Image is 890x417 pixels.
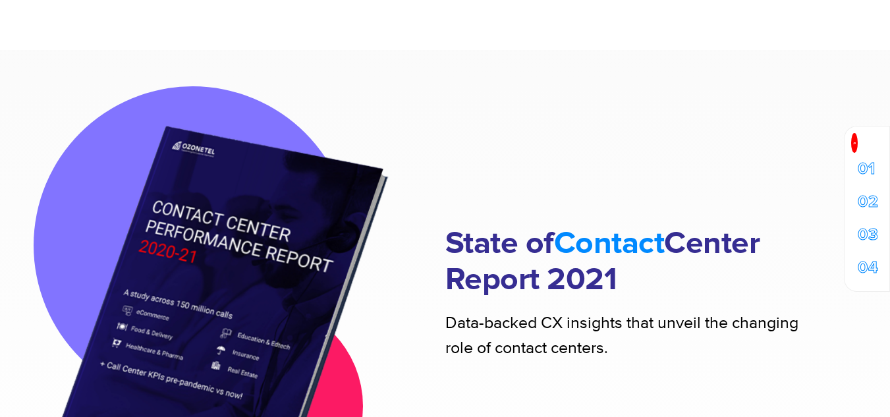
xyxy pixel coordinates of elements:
[851,133,858,153] div: Key Insights
[445,226,857,298] h1: State of Center Report 2021
[853,142,856,145] img: Key Insights
[445,311,816,360] p: Data-backed CX insights that unveil the changing role of contact centers.
[858,163,875,176] a: 01
[858,262,878,275] a: 04
[858,196,878,209] a: 02
[554,228,665,260] strong: Contact
[858,229,878,242] a: 03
